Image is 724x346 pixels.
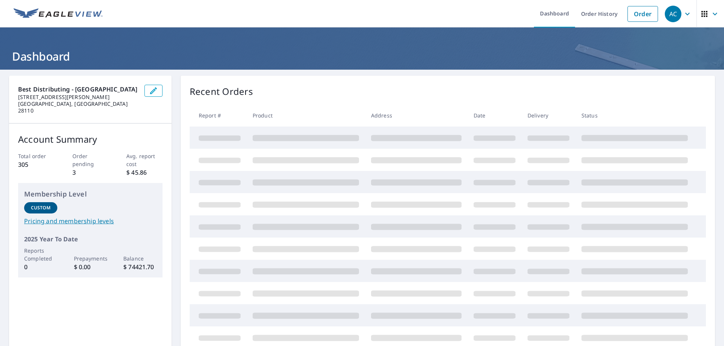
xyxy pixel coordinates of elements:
[123,255,156,262] p: Balance
[18,160,54,169] p: 305
[190,104,247,127] th: Report #
[74,262,107,271] p: $ 0.00
[247,104,365,127] th: Product
[126,168,163,177] p: $ 45.86
[665,6,681,22] div: AC
[24,247,57,262] p: Reports Completed
[14,8,103,20] img: EV Logo
[575,104,694,127] th: Status
[24,262,57,271] p: 0
[190,85,253,98] p: Recent Orders
[9,49,715,64] h1: Dashboard
[123,262,156,271] p: $ 74421.70
[24,216,156,226] a: Pricing and membership levels
[365,104,468,127] th: Address
[522,104,575,127] th: Delivery
[18,152,54,160] p: Total order
[31,204,51,211] p: Custom
[18,85,138,94] p: Best Distributing - [GEOGRAPHIC_DATA]
[18,101,138,114] p: [GEOGRAPHIC_DATA], [GEOGRAPHIC_DATA] 28110
[72,168,109,177] p: 3
[18,133,163,146] p: Account Summary
[74,255,107,262] p: Prepayments
[627,6,658,22] a: Order
[24,235,156,244] p: 2025 Year To Date
[72,152,109,168] p: Order pending
[468,104,522,127] th: Date
[24,189,156,199] p: Membership Level
[18,94,138,101] p: [STREET_ADDRESS][PERSON_NAME]
[126,152,163,168] p: Avg. report cost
